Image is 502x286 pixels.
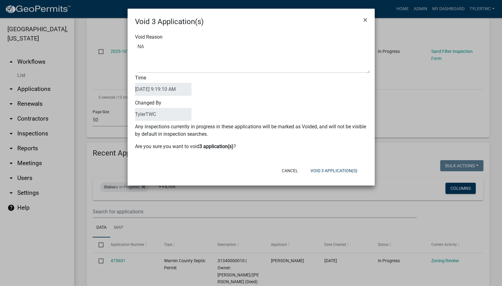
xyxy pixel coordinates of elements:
label: Changed By [135,100,192,121]
button: Void 3 Application(s) [306,165,362,176]
h4: Void 3 Application(s) [135,16,204,27]
p: Any inspections currently in progress in these applications will be marked as Voided, and will no... [135,123,367,138]
b: 3 application(s) [199,143,234,149]
button: Cancel [277,165,303,176]
button: Close [358,11,372,28]
input: BulkActionUser [135,108,192,121]
label: Void Reason [135,35,162,40]
p: Are you sure you want to void ? [135,143,367,150]
span: × [363,15,367,24]
textarea: Void Reason [137,42,370,73]
label: Time [135,75,192,96]
input: DateTime [135,83,192,96]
